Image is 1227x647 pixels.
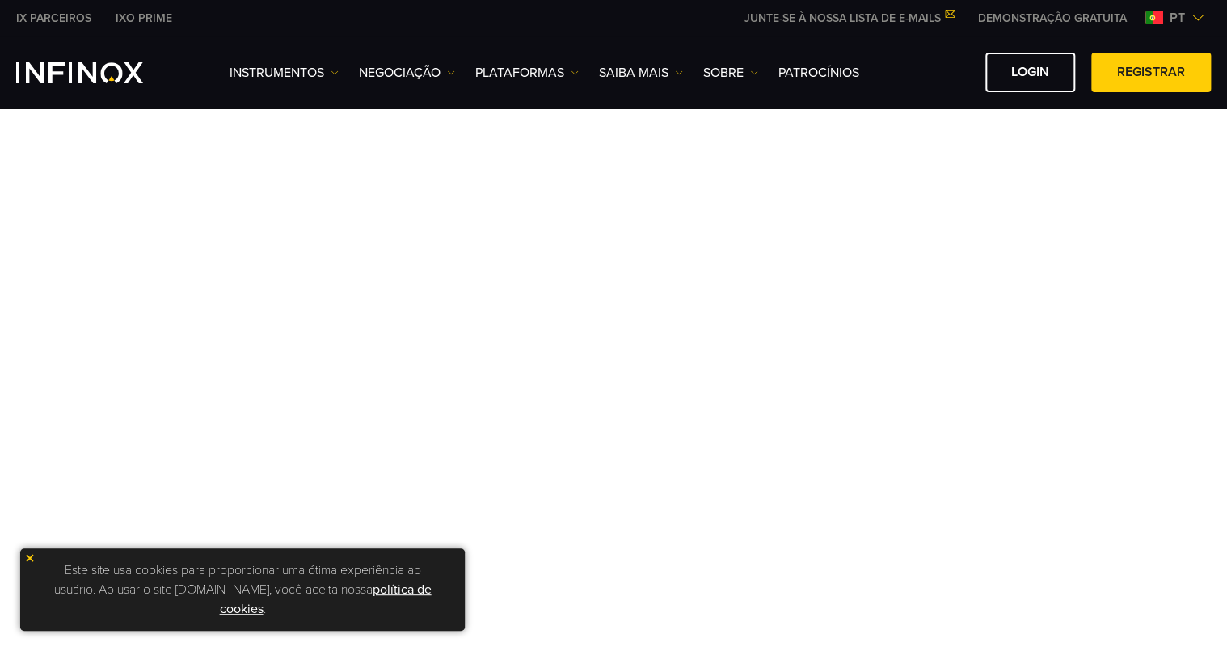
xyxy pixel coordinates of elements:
a: JUNTE-SE À NOSSA LISTA DE E-MAILS [732,11,966,25]
a: Login [985,53,1075,92]
a: Registrar [1091,53,1211,92]
p: Este site usa cookies para proporcionar uma ótima experiência ao usuário. Ao usar o site [DOMAIN_... [28,556,457,623]
a: Instrumentos [230,63,339,82]
a: INFINOX [103,10,184,27]
span: pt [1163,8,1191,27]
img: yellow close icon [24,552,36,564]
a: SOBRE [703,63,758,82]
a: Patrocínios [778,63,859,82]
a: Saiba mais [599,63,683,82]
a: INFINOX [4,10,103,27]
a: NEGOCIAÇÃO [359,63,455,82]
a: INFINOX MENU [966,10,1139,27]
a: INFINOX Logo [16,62,181,83]
a: PLATAFORMAS [475,63,579,82]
